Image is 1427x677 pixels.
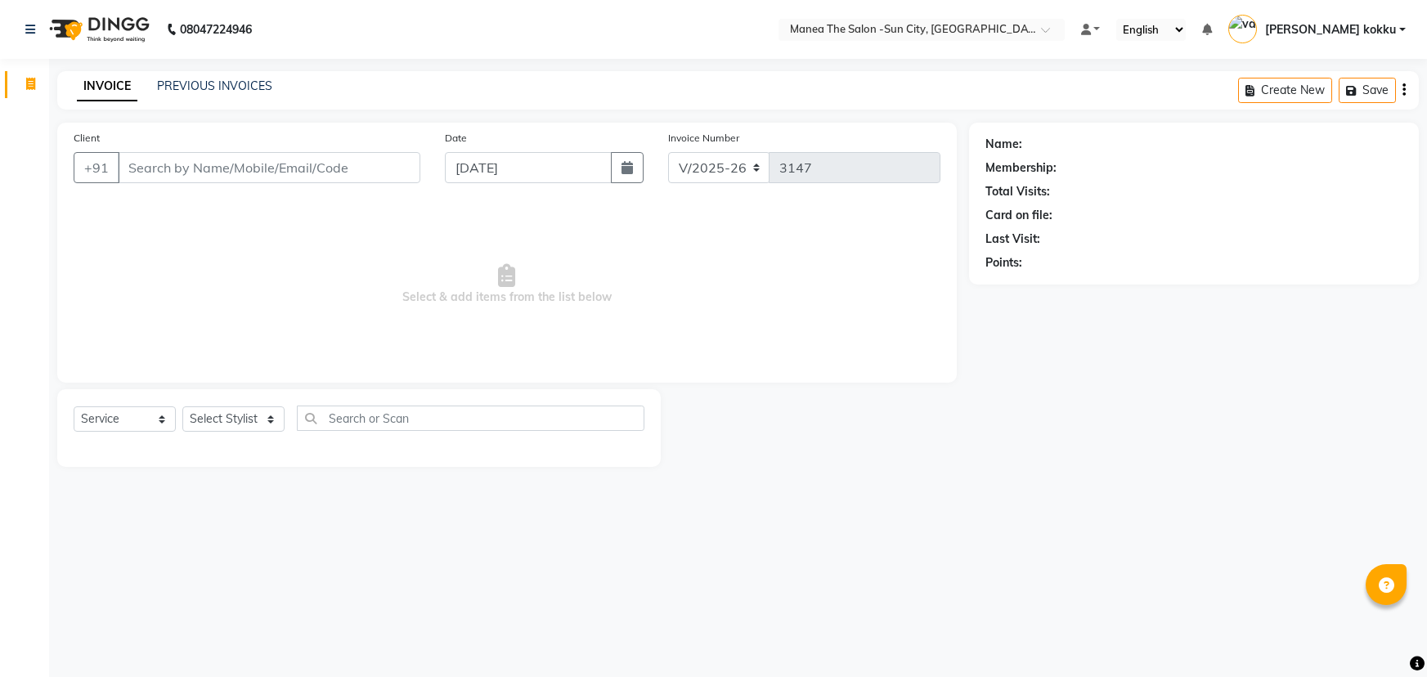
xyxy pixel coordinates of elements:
iframe: chat widget [1358,612,1411,661]
div: Membership: [985,159,1057,177]
a: PREVIOUS INVOICES [157,78,272,93]
div: Last Visit: [985,231,1040,248]
label: Date [445,131,467,146]
label: Invoice Number [668,131,739,146]
div: Name: [985,136,1022,153]
input: Search or Scan [297,406,644,431]
button: Create New [1238,78,1332,103]
div: Total Visits: [985,183,1050,200]
b: 08047224946 [180,7,252,52]
img: logo [42,7,154,52]
span: [PERSON_NAME] kokku [1265,21,1396,38]
a: INVOICE [77,72,137,101]
img: vamsi kokku [1228,15,1257,43]
label: Client [74,131,100,146]
span: Select & add items from the list below [74,203,940,366]
div: Points: [985,254,1022,271]
button: Save [1339,78,1396,103]
input: Search by Name/Mobile/Email/Code [118,152,420,183]
button: +91 [74,152,119,183]
div: Card on file: [985,207,1052,224]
